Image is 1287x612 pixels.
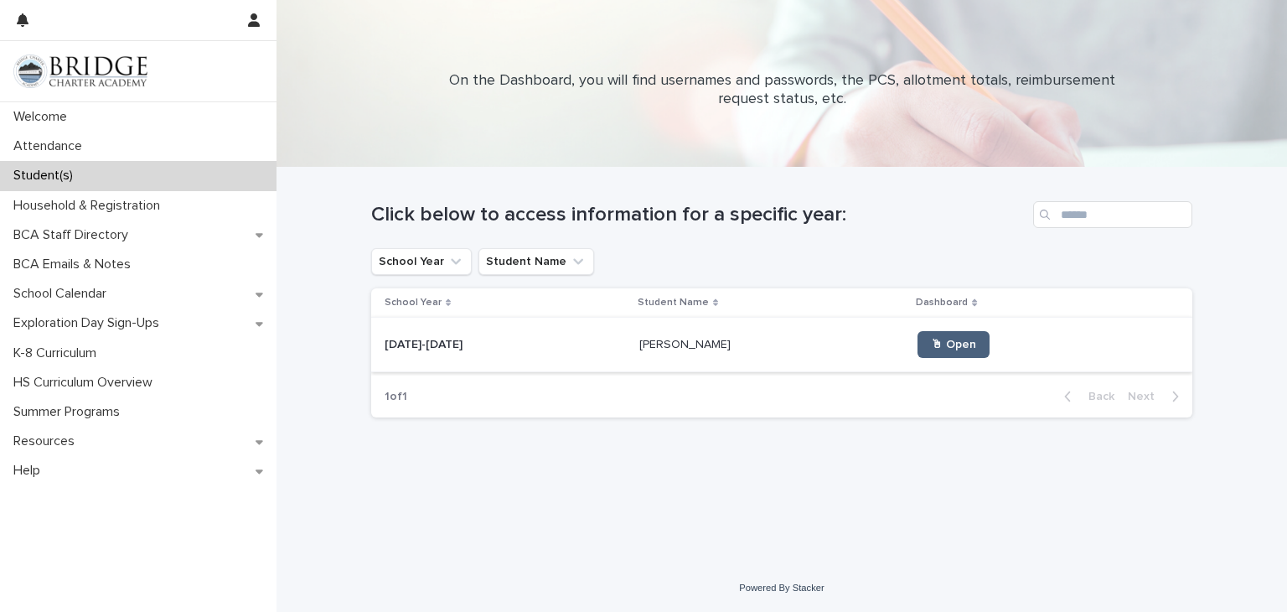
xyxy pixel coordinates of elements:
p: [DATE]-[DATE] [385,335,466,352]
p: School Calendar [7,286,120,302]
p: Student(s) [7,168,86,184]
p: Resources [7,433,88,449]
p: Welcome [7,109,80,125]
img: V1C1m3IdTEidaUdm9Hs0 [13,54,147,88]
p: [PERSON_NAME] [639,335,734,352]
p: Summer Programs [7,404,133,420]
p: BCA Staff Directory [7,227,142,243]
p: BCA Emails & Notes [7,257,144,272]
p: Student Name [638,293,709,312]
button: Next [1121,389,1192,404]
p: School Year [385,293,442,312]
span: Next [1128,391,1165,402]
button: Student Name [478,248,594,275]
p: HS Curriculum Overview [7,375,166,391]
p: Help [7,463,54,479]
a: 🖱 Open [917,331,990,358]
p: K-8 Curriculum [7,345,110,361]
p: Household & Registration [7,198,173,214]
button: Back [1051,389,1121,404]
p: Exploration Day Sign-Ups [7,315,173,331]
h1: Click below to access information for a specific year: [371,203,1026,227]
span: 🖱 Open [931,339,976,350]
p: Attendance [7,138,96,154]
a: Powered By Stacker [739,583,824,593]
button: School Year [371,248,472,275]
p: 1 of 1 [371,376,421,418]
p: On the Dashboard, you will find usernames and passwords, the PCS, allotment totals, reimbursement... [447,72,1117,108]
tr: [DATE]-[DATE][DATE]-[DATE] [PERSON_NAME][PERSON_NAME] 🖱 Open [371,318,1192,372]
p: Dashboard [916,293,968,312]
input: Search [1033,201,1192,228]
span: Back [1078,391,1114,402]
